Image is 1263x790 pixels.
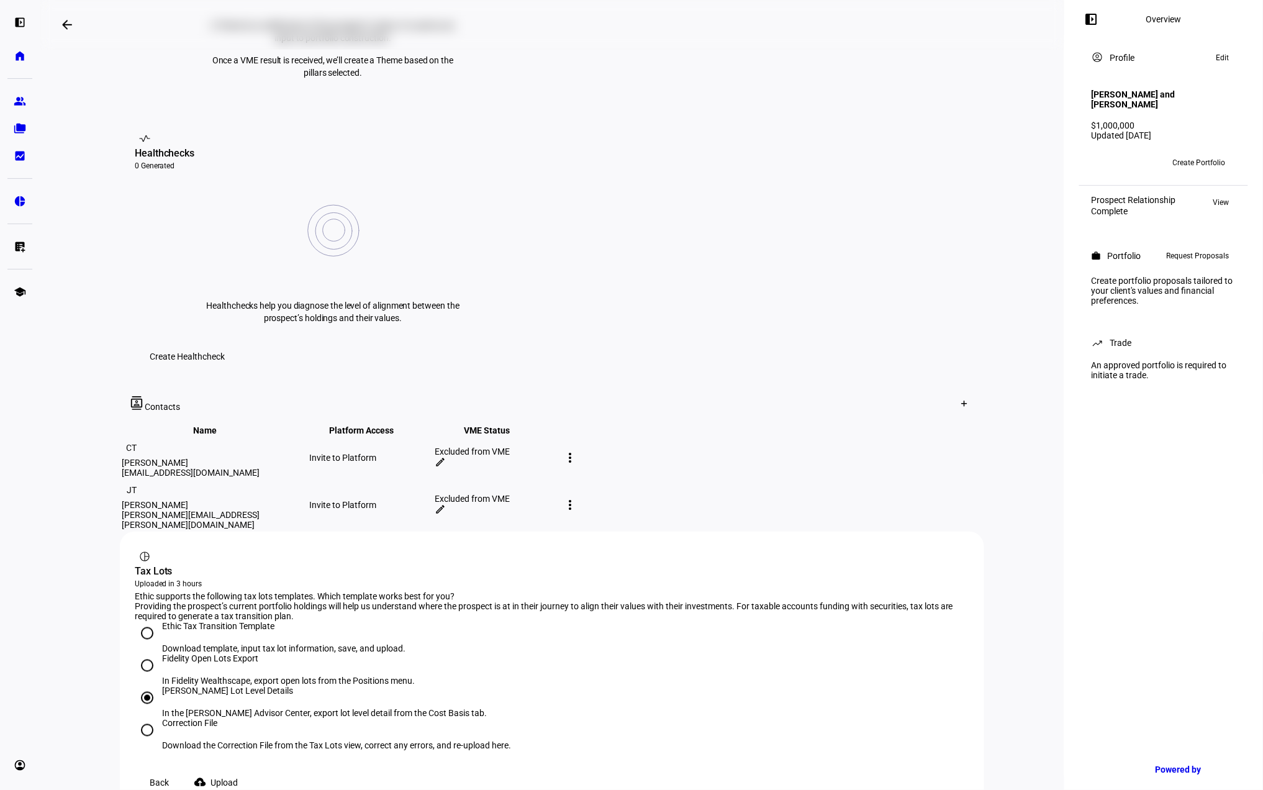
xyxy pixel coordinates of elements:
div: Invite to Platform [309,500,432,510]
div: Prospect Relationship [1092,195,1176,205]
div: $1,000,000 [1092,120,1236,130]
mat-icon: left_panel_open [1084,12,1099,27]
div: Overview [1146,14,1182,24]
span: View [1213,195,1229,210]
div: Trade [1110,338,1132,348]
div: [PERSON_NAME] [122,458,307,468]
p: Healthchecks help you diagnose the level of alignment between the prospect’s holdings and their v... [202,299,463,324]
eth-mat-symbol: folder_copy [14,122,26,135]
mat-icon: vital_signs [138,132,151,145]
mat-icon: account_circle [1092,51,1104,63]
button: Request Proposals [1161,248,1236,263]
span: Create Healthcheck [150,344,225,369]
span: Request Proposals [1167,248,1229,263]
mat-icon: edit [435,504,446,515]
span: Contacts [145,402,180,412]
eth-mat-symbol: home [14,50,26,62]
eth-panel-overview-card-header: Trade [1092,335,1236,350]
button: Create Portfolio [1163,153,1236,173]
div: [EMAIL_ADDRESS][DOMAIN_NAME] [122,468,307,478]
mat-icon: contacts [130,396,145,410]
a: bid_landscape [7,143,32,168]
a: group [7,89,32,114]
button: View [1207,195,1236,210]
mat-icon: cloud_upload [194,776,206,788]
span: Platform Access [329,425,412,435]
eth-mat-symbol: pie_chart [14,195,26,207]
div: Profile [1110,53,1135,63]
div: An approved portfolio is required to initiate a trade. [1084,355,1243,385]
div: Download template, input tax lot information, save, and upload. [162,643,405,653]
div: Excluded from VME [435,494,558,504]
eth-mat-symbol: bid_landscape [14,150,26,162]
div: In Fidelity Wealthscape, export open lots from the Positions menu. [162,676,415,686]
div: Providing the prospect’s current portfolio holdings will help us understand where the prospect is... [135,601,969,621]
div: [PERSON_NAME] Lot Level Details [162,686,487,696]
div: Uploaded in 3 hours [135,579,969,589]
h4: [PERSON_NAME] and [PERSON_NAME] [1092,89,1236,109]
div: [PERSON_NAME] [122,500,307,510]
a: home [7,43,32,68]
div: Tax Lots [135,564,969,579]
div: Healthchecks [135,146,531,161]
eth-mat-symbol: group [14,95,26,107]
div: Portfolio [1108,251,1141,261]
div: In the [PERSON_NAME] Advisor Center, export lot level detail from the Cost Basis tab. [162,708,487,718]
div: Ethic supports the following tax lots templates. Which template works best for you? [135,591,969,601]
div: CT [122,438,142,458]
div: Ethic Tax Transition Template [162,621,405,631]
mat-icon: pie_chart [138,550,151,563]
span: Name [193,425,235,435]
mat-icon: work [1092,251,1102,261]
button: Create Healthcheck [135,344,240,369]
mat-icon: more_vert [563,450,577,465]
mat-icon: trending_up [1092,337,1104,349]
eth-mat-symbol: left_panel_open [14,16,26,29]
mat-icon: edit [435,456,446,468]
span: VME Status [464,425,528,435]
span: Create Portfolio [1173,153,1226,173]
eth-mat-symbol: school [14,286,26,298]
div: Updated [DATE] [1092,130,1236,140]
div: Correction File [162,718,511,728]
div: Excluded from VME [435,447,558,456]
eth-mat-symbol: list_alt_add [14,240,26,253]
a: pie_chart [7,189,32,214]
eth-panel-overview-card-header: Portfolio [1092,248,1236,263]
p: Once a VME result is received, we’ll create a Theme based on the pillars selected. [202,54,463,79]
button: Edit [1210,50,1236,65]
span: Edit [1216,50,1229,65]
a: folder_copy [7,116,32,141]
div: Create portfolio proposals tailored to your client's values and financial preferences. [1084,271,1243,311]
div: Complete [1092,206,1176,216]
span: BE [1097,158,1107,167]
a: Powered by [1149,758,1244,781]
mat-icon: arrow_backwards [60,17,75,32]
eth-mat-symbol: account_circle [14,759,26,771]
eth-panel-overview-card-header: Profile [1092,50,1236,65]
div: Fidelity Open Lots Export [162,653,415,663]
div: [PERSON_NAME][EMAIL_ADDRESS][PERSON_NAME][DOMAIN_NAME] [122,510,307,530]
div: JT [122,480,142,500]
div: 0 Generated [135,161,531,171]
mat-icon: more_vert [563,497,577,512]
div: Invite to Platform [309,453,432,463]
div: Download the Correction File from the Tax Lots view, correct any errors, and re-upload here. [162,740,511,750]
